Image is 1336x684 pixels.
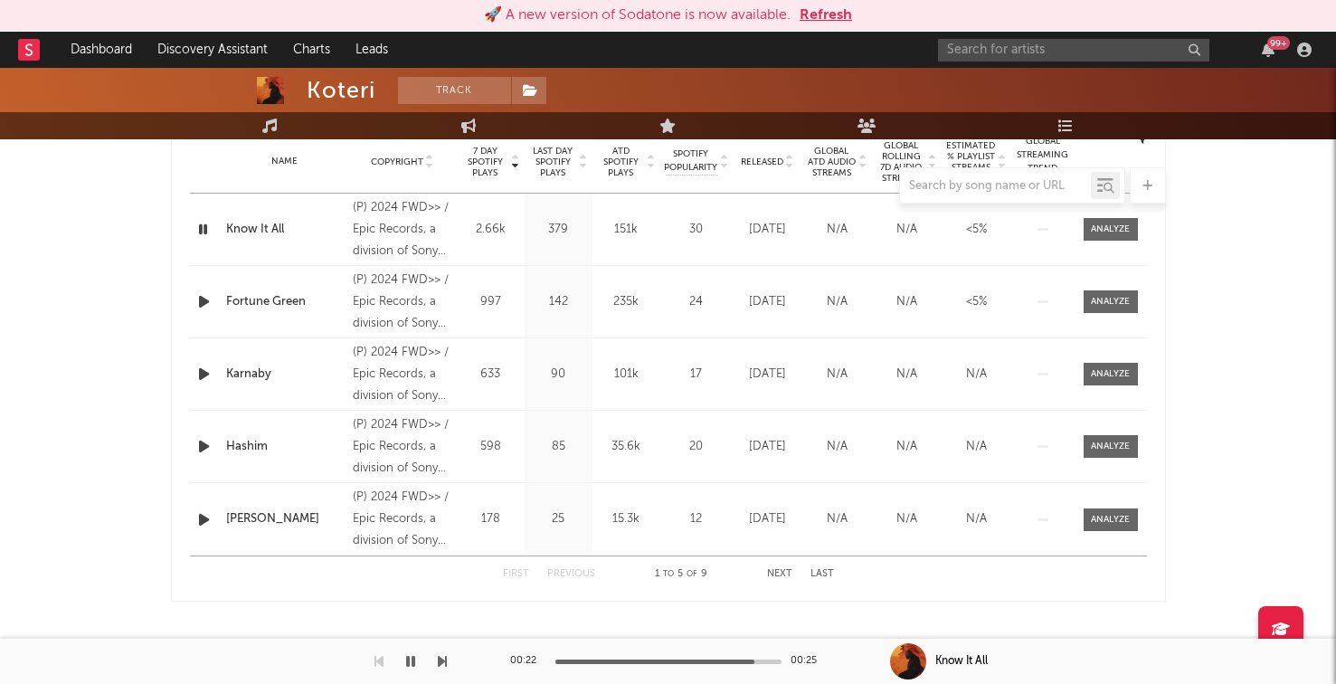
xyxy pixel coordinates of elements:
[307,77,375,104] div: Koteri
[353,270,451,335] div: (P) 2024 FWD>> / Epic Records, a division of Sony Music Entertainment UK Limited under exclusive ...
[529,510,588,528] div: 25
[876,221,937,239] div: N/A
[876,438,937,456] div: N/A
[876,293,937,311] div: N/A
[547,569,595,579] button: Previous
[807,146,857,178] span: Global ATD Audio Streams
[529,293,588,311] div: 142
[280,32,343,68] a: Charts
[529,221,588,239] div: 379
[371,157,423,167] span: Copyright
[665,510,728,528] div: 12
[737,221,798,239] div: [DATE]
[597,146,645,178] span: ATD Spotify Plays
[529,366,588,384] div: 90
[800,5,852,26] button: Refresh
[737,293,798,311] div: [DATE]
[1267,36,1290,50] div: 99 +
[461,221,520,239] div: 2.66k
[461,366,520,384] div: 633
[810,569,834,579] button: Last
[946,221,1007,239] div: <5%
[226,155,345,168] div: Name
[1016,135,1070,189] div: Global Streaming Trend (Last 60D)
[737,438,798,456] div: [DATE]
[226,510,345,528] a: [PERSON_NAME]
[946,438,1007,456] div: N/A
[807,366,867,384] div: N/A
[58,32,145,68] a: Dashboard
[663,570,674,578] span: to
[687,570,697,578] span: of
[226,293,345,311] a: Fortune Green
[665,221,728,239] div: 30
[226,438,345,456] a: Hashim
[791,651,827,672] div: 00:25
[353,197,451,262] div: (P) 2024 FWD>> / Epic Records, a division of Sony Music Entertainment UK Limited under exclusive ...
[900,179,1091,194] input: Search by song name or URL
[597,221,656,239] div: 151k
[529,146,577,178] span: Last Day Spotify Plays
[353,342,451,407] div: (P) 2024 FWD>> / Epic Records, a division of Sony Music Entertainment UK Limited under exclusive ...
[946,140,996,184] span: Estimated % Playlist Streams Last Day
[946,366,1007,384] div: N/A
[664,147,717,175] span: Spotify Popularity
[597,366,656,384] div: 101k
[807,510,867,528] div: N/A
[171,638,333,660] span: Instagram Reel Sounds
[461,438,520,456] div: 598
[741,157,783,167] span: Released
[876,510,937,528] div: N/A
[461,146,509,178] span: 7 Day Spotify Plays
[353,414,451,480] div: (P) 2024 FWD>> / Epic Records, a division of Sony Music Entertainment UK Limited under exclusive ...
[461,510,520,528] div: 178
[767,569,792,579] button: Next
[226,366,345,384] a: Karnaby
[503,569,529,579] button: First
[876,366,937,384] div: N/A
[737,366,798,384] div: [DATE]
[737,510,798,528] div: [DATE]
[597,438,656,456] div: 35.6k
[597,510,656,528] div: 15.3k
[935,653,988,670] div: Know It All
[461,293,520,311] div: 997
[484,5,791,26] div: 🚀 A new version of Sodatone is now available.
[1262,43,1274,57] button: 99+
[510,651,546,672] div: 00:22
[807,293,867,311] div: N/A
[946,510,1007,528] div: N/A
[665,293,728,311] div: 24
[343,32,401,68] a: Leads
[597,293,656,311] div: 235k
[938,39,1209,62] input: Search for artists
[876,140,926,184] span: Global Rolling 7D Audio Streams
[665,366,728,384] div: 17
[398,77,511,104] button: Track
[353,487,451,552] div: (P) 2024 FWD>> / Epic Records, a division of Sony Music Entertainment UK Limited under exclusive ...
[145,32,280,68] a: Discovery Assistant
[631,564,731,585] div: 1 5 9
[807,438,867,456] div: N/A
[807,221,867,239] div: N/A
[946,293,1007,311] div: <5%
[226,221,345,239] a: Know It All
[665,438,728,456] div: 20
[529,438,588,456] div: 85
